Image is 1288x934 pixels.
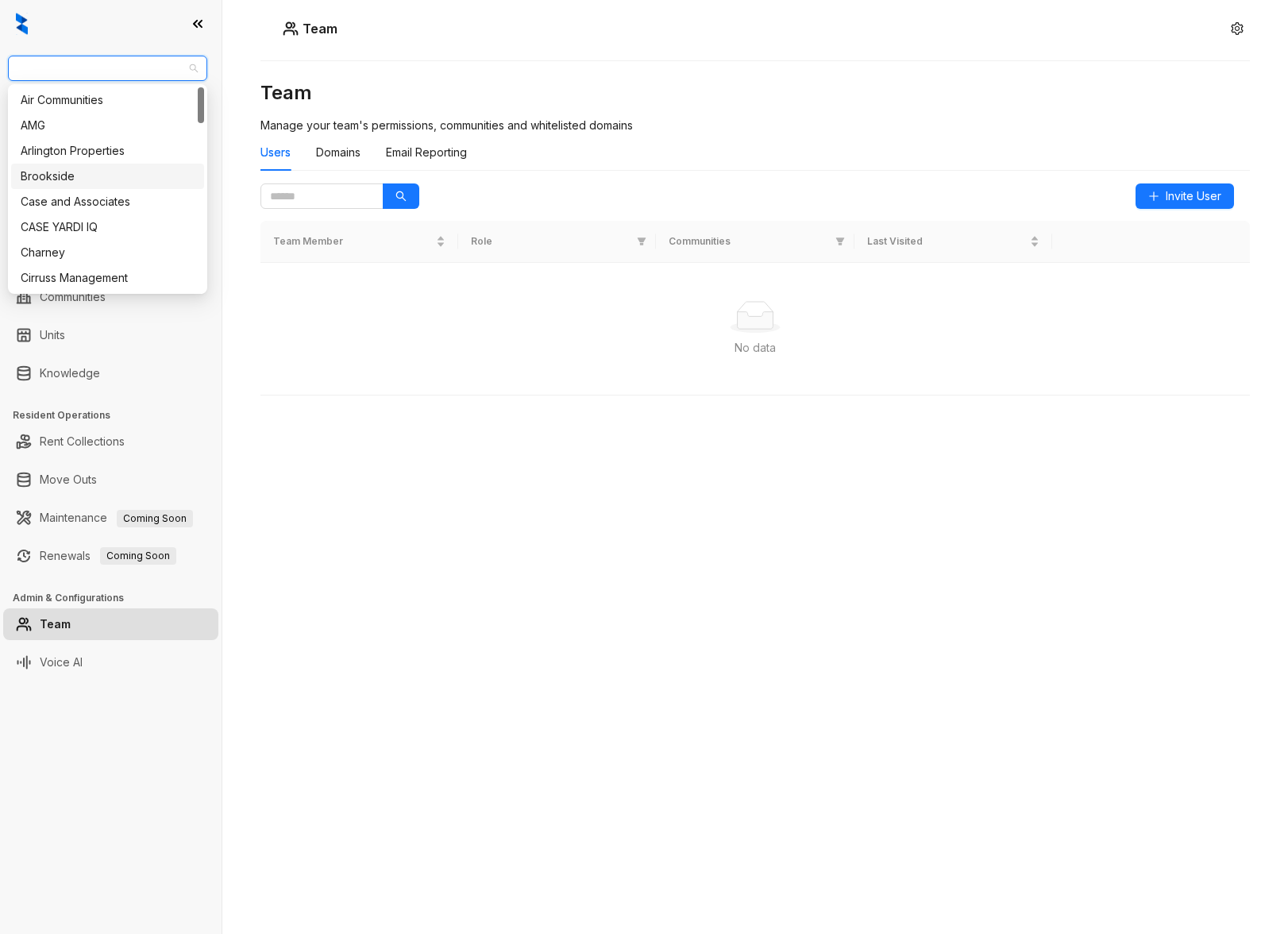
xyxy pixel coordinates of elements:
a: Communities [40,281,106,313]
span: Oakwood Management [17,56,198,80]
li: Knowledge [3,357,218,389]
div: Arlington Properties [21,142,195,160]
span: Role [471,234,631,249]
button: Invite User [1136,183,1234,209]
span: Manage your team's permissions, communities and whitelisted domains [260,118,633,132]
span: Communities [669,234,828,249]
a: Team [40,608,71,640]
div: CASE YARDI IQ [21,218,195,236]
span: setting [1231,22,1244,35]
div: AMG [11,113,204,138]
span: plus [1148,191,1159,202]
li: Collections [3,213,218,245]
th: Role [458,221,656,263]
h5: Team [299,19,337,38]
li: Move Outs [3,464,218,496]
a: Rent Collections [40,426,125,457]
th: Last Visited [854,221,1052,263]
li: Team [3,608,218,640]
div: Charney [11,240,204,265]
div: Cirruss Management [11,265,204,291]
span: filter [637,237,646,246]
li: Leads [3,106,218,138]
a: Knowledge [40,357,100,389]
div: Case and Associates [21,193,195,210]
div: Case and Associates [11,189,204,214]
div: No data [280,339,1231,357]
span: filter [634,231,650,253]
div: Charney [21,244,195,261]
h3: Resident Operations [13,408,222,423]
img: Users [283,21,299,37]
div: AMG [21,117,195,134]
a: RenewalsComing Soon [40,540,176,572]
div: Cirruss Management [21,269,195,287]
a: Units [40,319,65,351]
li: Communities [3,281,218,313]
a: Voice AI [40,646,83,678]
li: Renewals [3,540,218,572]
li: Maintenance [3,502,218,534]
div: Air Communities [21,91,195,109]
div: Air Communities [11,87,204,113]
span: search [395,191,407,202]
li: Units [3,319,218,351]
li: Rent Collections [3,426,218,457]
div: Email Reporting [386,144,467,161]
div: Domains [316,144,361,161]
div: Users [260,144,291,161]
span: Invite User [1166,187,1221,205]
h3: Team [260,80,1250,106]
span: filter [832,231,848,253]
th: Team Member [260,221,458,263]
img: logo [16,13,28,35]
span: Coming Soon [100,547,176,565]
div: Arlington Properties [11,138,204,164]
h3: Admin & Configurations [13,591,222,605]
span: Last Visited [867,234,1027,249]
li: Leasing [3,175,218,206]
div: CASE YARDI IQ [11,214,204,240]
div: Brookside [11,164,204,189]
a: Move Outs [40,464,97,496]
span: Team Member [273,234,433,249]
span: Coming Soon [117,510,193,527]
div: Brookside [21,168,195,185]
li: Voice AI [3,646,218,678]
span: filter [835,237,845,246]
